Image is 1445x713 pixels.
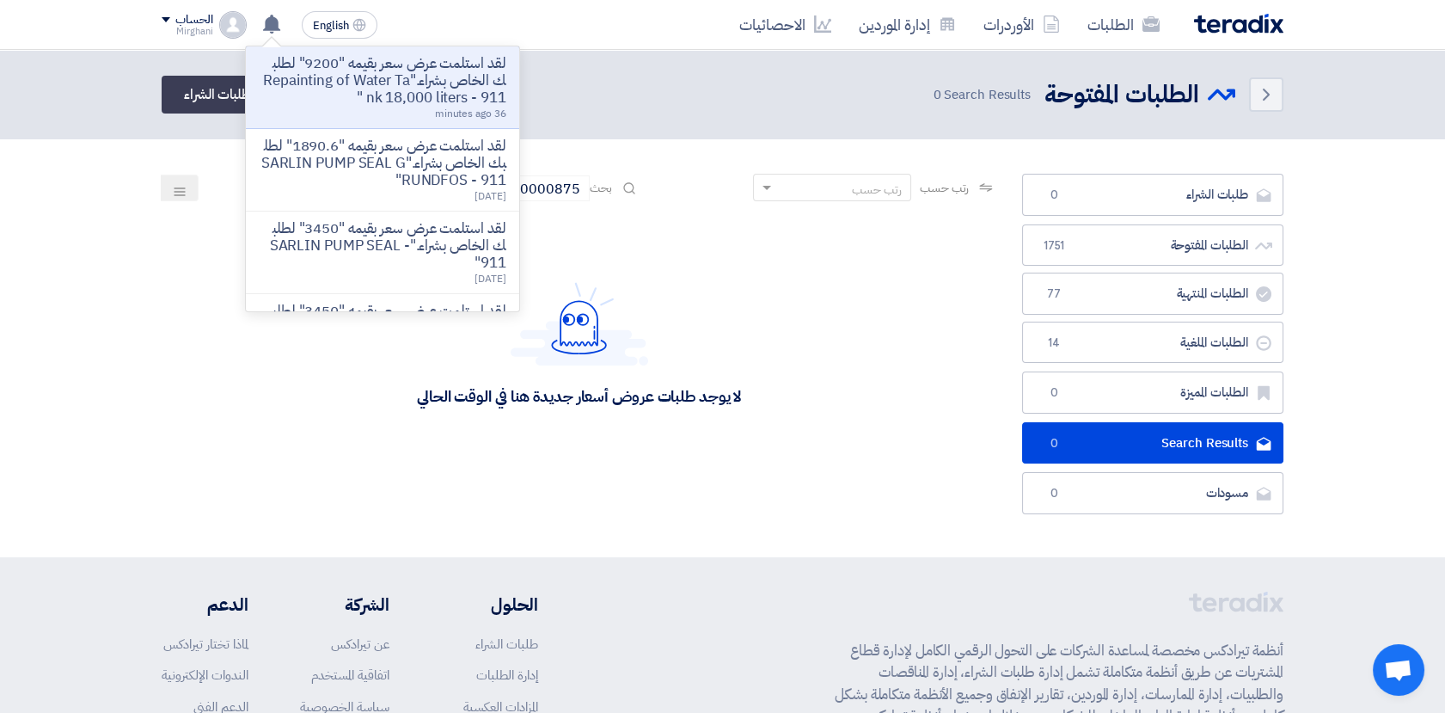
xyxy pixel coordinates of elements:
a: الطلبات [1074,4,1173,45]
span: 14 [1044,335,1064,352]
img: Hello [511,282,648,366]
a: Search Results0 [1022,422,1283,464]
span: رتب حسب [920,179,969,197]
span: 0 [1044,384,1064,402]
span: Search Results [933,85,1031,105]
a: إدارة الطلبات [476,666,538,685]
a: لماذا تختار تيرادكس [163,635,248,654]
span: English [313,20,349,32]
span: [DATE] [475,188,505,204]
a: مسودات0 [1022,472,1283,514]
a: الندوات الإلكترونية [162,666,248,685]
a: عن تيرادكس [331,635,389,654]
a: طلبات الشراء [475,635,538,654]
p: لقد استلمت عرض سعر بقيمه "3450" لطلبك الخاص بشراء."SARLIN PUMP SEAL - 911" [260,303,505,354]
span: 0 [1044,485,1064,502]
span: [DATE] [475,271,505,286]
h2: الطلبات المفتوحة [1044,78,1199,112]
a: الأوردرات [970,4,1074,45]
p: لقد استلمت عرض سعر بقيمه "3450" لطلبك الخاص بشراء."SARLIN PUMP SEAL - 911" [260,220,505,272]
a: اتفاقية المستخدم [311,666,389,685]
a: الطلبات المميزة0 [1022,372,1283,414]
span: 0 [933,85,940,104]
a: Open chat [1373,644,1424,696]
span: 1751 [1044,237,1064,255]
a: طلبات الشراء0 [1022,174,1283,216]
a: أرفع طلبات الشراء [162,76,297,114]
li: الحلول [441,592,538,618]
p: لقد استلمت عرض سعر بقيمه "9200" لطلبك الخاص بشراء."Repainting of Water Tank 18,000 liters - 911 " [260,55,505,107]
div: لا يوجد طلبات عروض أسعار جديدة هنا في الوقت الحالي [417,386,741,406]
span: بحث [590,179,612,197]
button: English [302,11,377,39]
a: الاحصائيات [726,4,845,45]
a: الطلبات المفتوحة1751 [1022,224,1283,267]
div: الحساب [175,13,212,28]
span: 36 minutes ago [435,106,506,121]
div: رتب حسب [852,181,902,199]
div: Mirghani [162,27,212,36]
p: لقد استلمت عرض سعر بقيمه "1890.6" لطلبك الخاص بشراء."SARLIN PUMP SEAL GRUNDFOS - 911" [260,138,505,189]
span: 77 [1044,286,1064,303]
a: الطلبات الملغية14 [1022,322,1283,364]
img: Teradix logo [1194,14,1283,34]
a: الطلبات المنتهية77 [1022,273,1283,315]
img: profile_test.png [219,11,247,39]
span: 0 [1044,435,1064,452]
span: 0 [1044,187,1064,204]
a: إدارة الموردين [845,4,970,45]
li: الشركة [300,592,389,618]
li: الدعم [162,592,248,618]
